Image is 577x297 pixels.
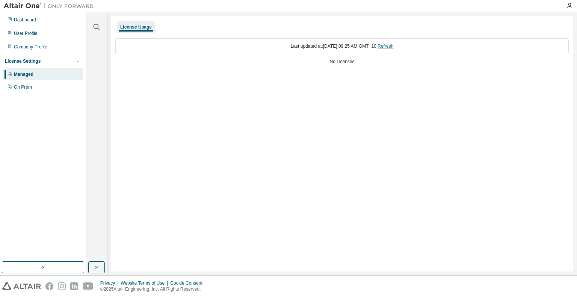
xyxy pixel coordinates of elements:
[115,38,569,54] div: Last updated at: [DATE] 09:25 AM GMT+10
[5,58,41,64] div: License Settings
[4,2,98,10] img: Altair One
[121,280,170,286] div: Website Terms of Use
[58,282,66,290] img: instagram.svg
[115,59,569,65] div: No Licenses
[70,282,78,290] img: linkedin.svg
[170,280,207,286] div: Cookie Consent
[14,84,32,90] div: On Prem
[14,71,33,77] div: Managed
[14,44,47,50] div: Company Profile
[378,44,393,49] a: Refresh
[100,280,121,286] div: Privacy
[14,17,36,23] div: Dashboard
[120,24,152,30] div: License Usage
[2,282,41,290] img: altair_logo.svg
[45,282,53,290] img: facebook.svg
[14,30,38,36] div: User Profile
[83,282,94,290] img: youtube.svg
[100,286,207,292] p: © 2025 Altair Engineering, Inc. All Rights Reserved.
